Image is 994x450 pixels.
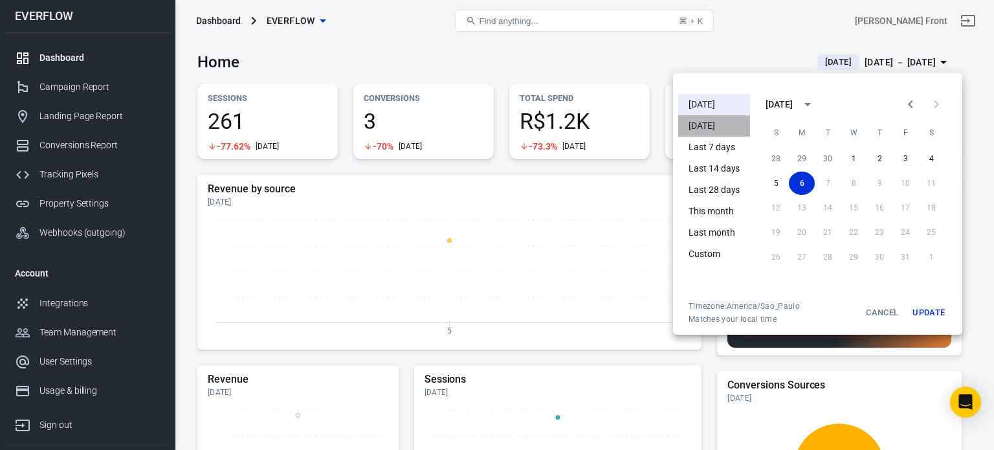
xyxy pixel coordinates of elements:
[894,120,917,146] span: Friday
[766,98,793,111] div: [DATE]
[678,222,750,243] li: Last month
[763,172,789,195] button: 5
[678,94,750,115] li: [DATE]
[797,93,819,115] button: calendar view is open, switch to year view
[763,147,789,170] button: 28
[764,120,788,146] span: Sunday
[868,120,891,146] span: Thursday
[678,243,750,265] li: Custom
[789,147,815,170] button: 29
[689,301,800,311] div: Timezone: America/Sao_Paulo
[920,120,943,146] span: Saturday
[950,387,981,418] div: Open Intercom Messenger
[790,120,813,146] span: Monday
[815,147,841,170] button: 30
[678,158,750,179] li: Last 14 days
[861,301,903,324] button: Cancel
[892,147,918,170] button: 3
[867,147,892,170] button: 2
[841,147,867,170] button: 1
[789,172,815,195] button: 6
[918,147,944,170] button: 4
[842,120,865,146] span: Wednesday
[898,91,923,117] button: Previous month
[678,137,750,158] li: Last 7 days
[816,120,839,146] span: Tuesday
[908,301,949,324] button: Update
[678,179,750,201] li: Last 28 days
[678,201,750,222] li: This month
[689,314,800,324] span: Matches your local time
[678,115,750,137] li: [DATE]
